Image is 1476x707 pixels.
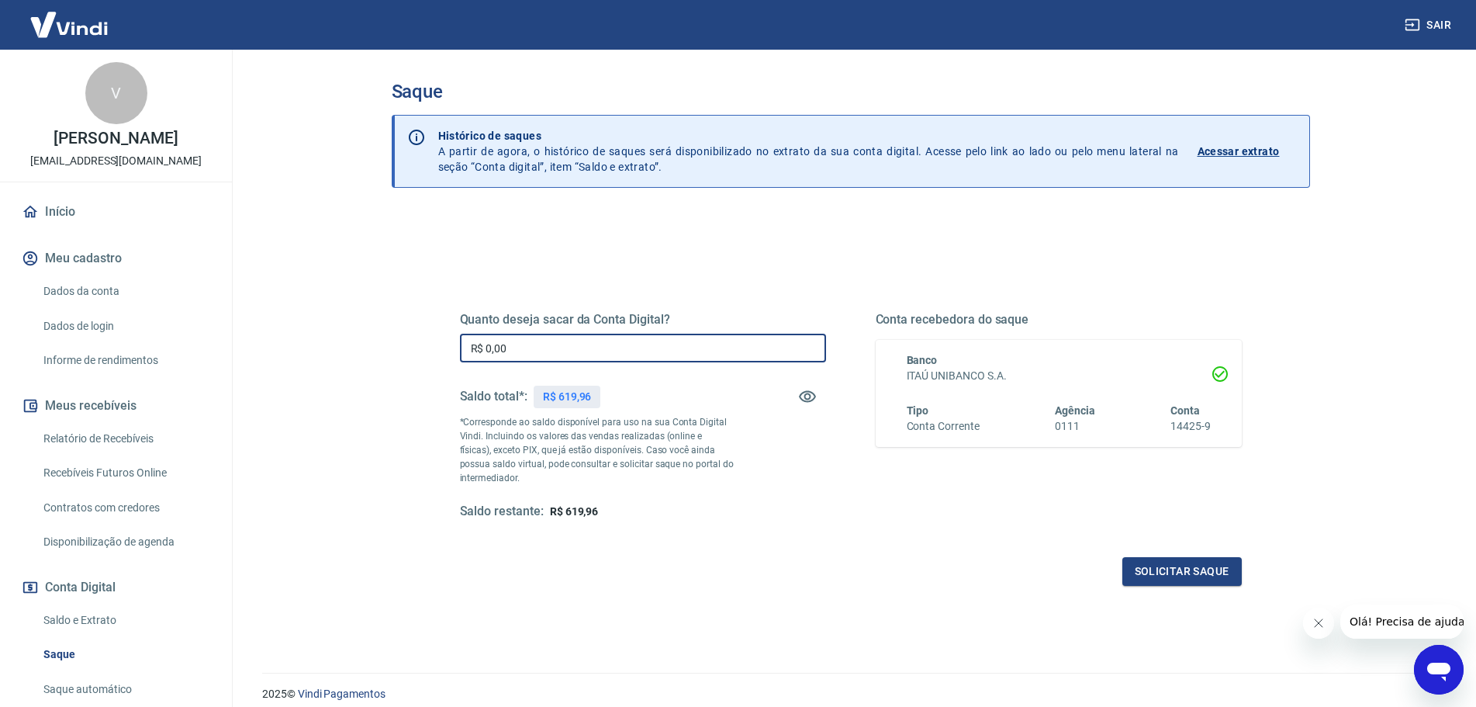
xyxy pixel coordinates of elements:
h5: Quanto deseja sacar da Conta Digital? [460,312,826,328]
h6: Conta Corrente [907,418,980,435]
span: Olá! Precisa de ajuda? [9,11,130,23]
a: Dados de login [37,310,213,342]
a: Contratos com credores [37,492,213,524]
button: Meus recebíveis [19,389,213,423]
a: Dados da conta [37,276,213,307]
p: 2025 © [262,686,1439,702]
img: Vindi [19,1,119,48]
p: R$ 619,96 [543,389,592,405]
a: Saque automático [37,674,213,705]
iframe: Fechar mensagem [1303,608,1334,639]
h6: ITAÚ UNIBANCO S.A. [907,368,1211,384]
h3: Saque [392,81,1310,102]
p: A partir de agora, o histórico de saques será disponibilizado no extrato da sua conta digital. Ac... [438,128,1179,175]
p: [PERSON_NAME] [54,130,178,147]
h5: Saldo restante: [460,504,544,520]
button: Meu cadastro [19,241,213,276]
p: [EMAIL_ADDRESS][DOMAIN_NAME] [30,153,202,169]
a: Acessar extrato [1198,128,1297,175]
iframe: Botão para abrir a janela de mensagens [1414,645,1464,695]
a: Vindi Pagamentos [298,688,385,700]
p: Acessar extrato [1198,144,1280,159]
span: Conta [1170,404,1200,417]
span: R$ 619,96 [550,505,599,518]
a: Recebíveis Futuros Online [37,457,213,489]
div: V [85,62,147,124]
h5: Conta recebedora do saque [876,312,1242,328]
a: Disponibilização de agenda [37,526,213,558]
span: Tipo [907,404,929,417]
h6: 14425-9 [1170,418,1211,435]
span: Agência [1055,404,1095,417]
a: Saldo e Extrato [37,605,213,636]
button: Solicitar saque [1122,557,1242,586]
a: Início [19,195,213,229]
p: Histórico de saques [438,128,1179,144]
button: Conta Digital [19,570,213,605]
span: Banco [907,354,938,366]
a: Saque [37,639,213,671]
button: Sair [1402,11,1457,40]
iframe: Mensagem da empresa [1340,605,1464,639]
h6: 0111 [1055,418,1095,435]
a: Relatório de Recebíveis [37,423,213,455]
a: Informe de rendimentos [37,345,213,376]
p: *Corresponde ao saldo disponível para uso na sua Conta Digital Vindi. Incluindo os valores das ve... [460,415,735,485]
h5: Saldo total*: [460,389,527,404]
